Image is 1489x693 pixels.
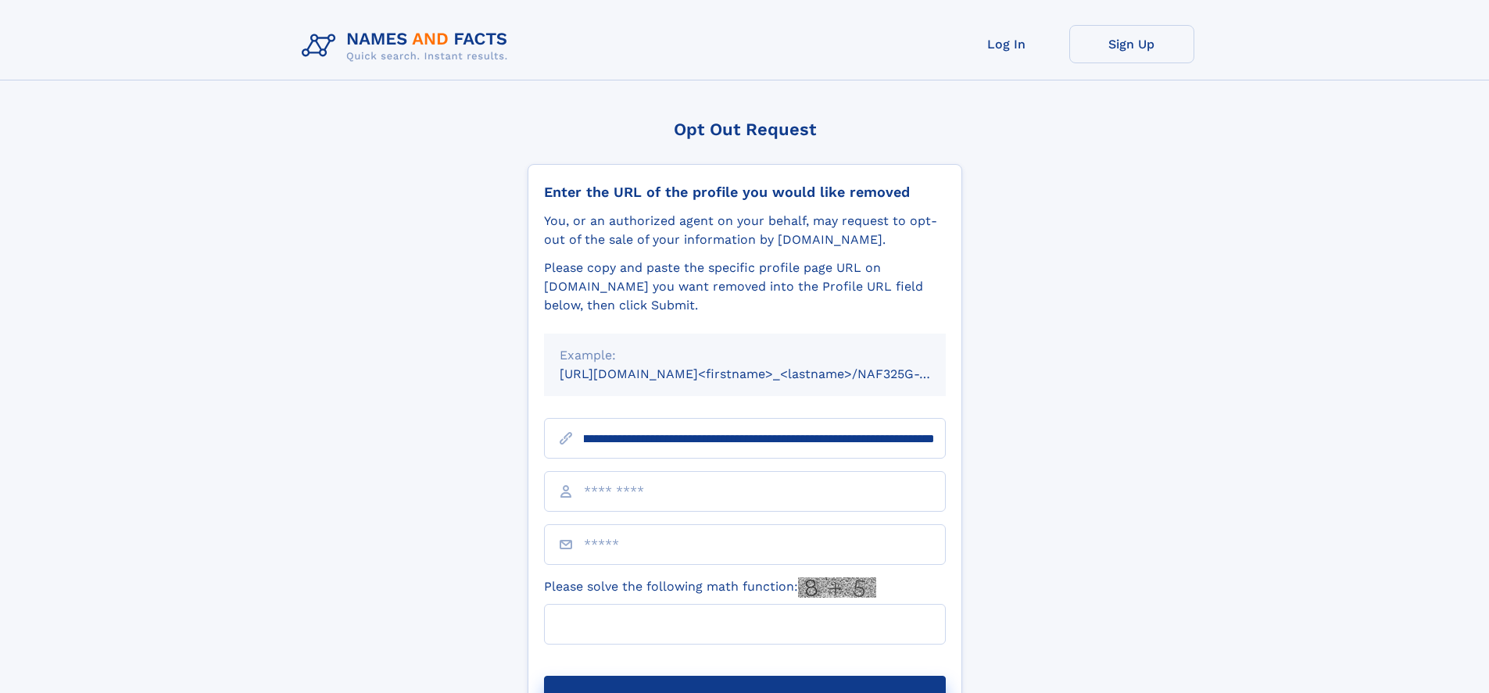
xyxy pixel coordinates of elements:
[1069,25,1194,63] a: Sign Up
[560,366,975,381] small: [URL][DOMAIN_NAME]<firstname>_<lastname>/NAF325G-xxxxxxxx
[544,184,946,201] div: Enter the URL of the profile you would like removed
[544,577,876,598] label: Please solve the following math function:
[295,25,521,67] img: Logo Names and Facts
[944,25,1069,63] a: Log In
[560,346,930,365] div: Example:
[544,212,946,249] div: You, or an authorized agent on your behalf, may request to opt-out of the sale of your informatio...
[528,120,962,139] div: Opt Out Request
[544,259,946,315] div: Please copy and paste the specific profile page URL on [DOMAIN_NAME] you want removed into the Pr...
